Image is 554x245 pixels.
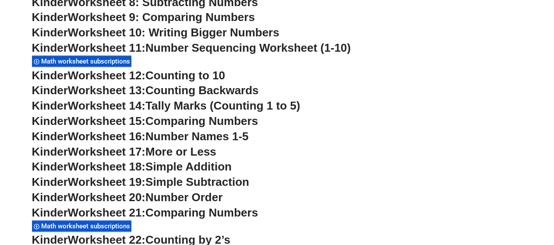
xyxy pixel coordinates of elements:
[145,130,248,143] span: Number Names 1-5
[32,84,68,97] span: Kinder
[32,11,68,24] span: Kinder
[32,26,279,39] a: KinderWorksheet 10: Writing Bigger Numbers
[32,145,68,158] span: Kinder
[145,191,222,204] span: Number Order
[145,41,351,54] span: Number Sequencing Worksheet (1-10)
[68,99,145,112] span: Worksheet 14:
[68,130,145,143] span: Worksheet 16:
[68,114,145,128] span: Worksheet 15:
[68,26,279,39] span: Worksheet 10: Writing Bigger Numbers
[32,26,68,39] span: Kinder
[32,55,131,67] div: Math worksheet subscriptions
[145,160,232,173] span: Simple Addition
[41,57,133,65] span: Math worksheet subscriptions
[68,41,145,54] span: Worksheet 11:
[32,175,68,188] span: Kinder
[68,160,145,173] span: Worksheet 18:
[145,69,225,82] span: Counting to 10
[145,145,216,158] span: More or Less
[68,11,255,24] span: Worksheet 9: Comparing Numbers
[32,191,68,204] span: Kinder
[32,99,68,112] span: Kinder
[145,114,258,128] span: Comparing Numbers
[68,206,145,219] span: Worksheet 21:
[145,84,258,97] span: Counting Backwards
[68,191,145,204] span: Worksheet 20:
[32,130,68,143] span: Kinder
[32,11,255,24] a: KinderWorksheet 9: Comparing Numbers
[32,69,68,82] span: Kinder
[32,114,68,128] span: Kinder
[32,160,68,173] span: Kinder
[32,206,68,219] span: Kinder
[145,175,249,188] span: Simple Subtraction
[145,99,300,112] span: Tally Marks (Counting 1 to 5)
[41,222,133,230] span: Math worksheet subscriptions
[68,69,145,82] span: Worksheet 12:
[68,175,145,188] span: Worksheet 19:
[32,220,131,232] div: Math worksheet subscriptions
[32,41,68,54] span: Kinder
[68,145,145,158] span: Worksheet 17:
[408,146,554,245] iframe: Chat Widget
[68,84,145,97] span: Worksheet 13:
[145,206,258,219] span: Comparing Numbers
